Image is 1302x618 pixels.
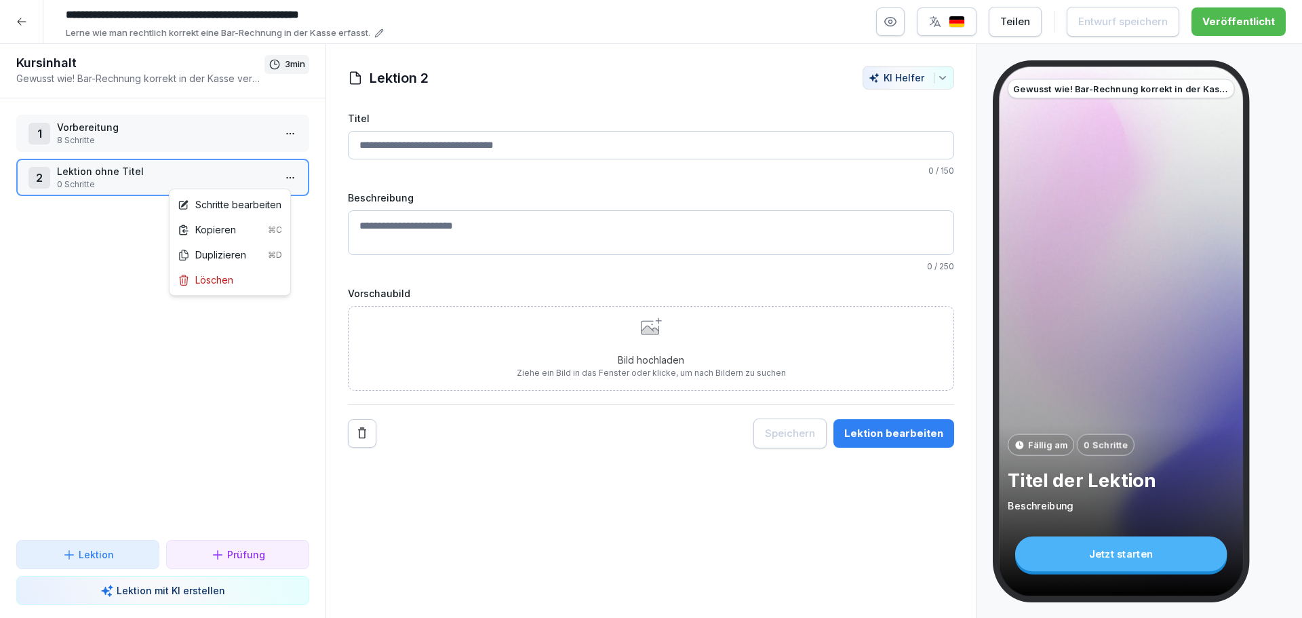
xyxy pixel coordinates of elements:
[1202,14,1275,29] div: Veröffentlicht
[268,249,282,261] div: ⌘D
[869,72,948,83] div: KI Helfer
[268,224,282,236] div: ⌘C
[178,248,282,262] div: Duplizieren
[1078,14,1168,29] div: Entwurf speichern
[178,273,233,287] div: Löschen
[844,426,943,441] div: Lektion bearbeiten
[949,16,965,28] img: de.svg
[765,426,815,441] div: Speichern
[178,197,281,212] div: Schritte bearbeiten
[178,223,282,237] div: Kopieren
[1000,14,1030,29] div: Teilen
